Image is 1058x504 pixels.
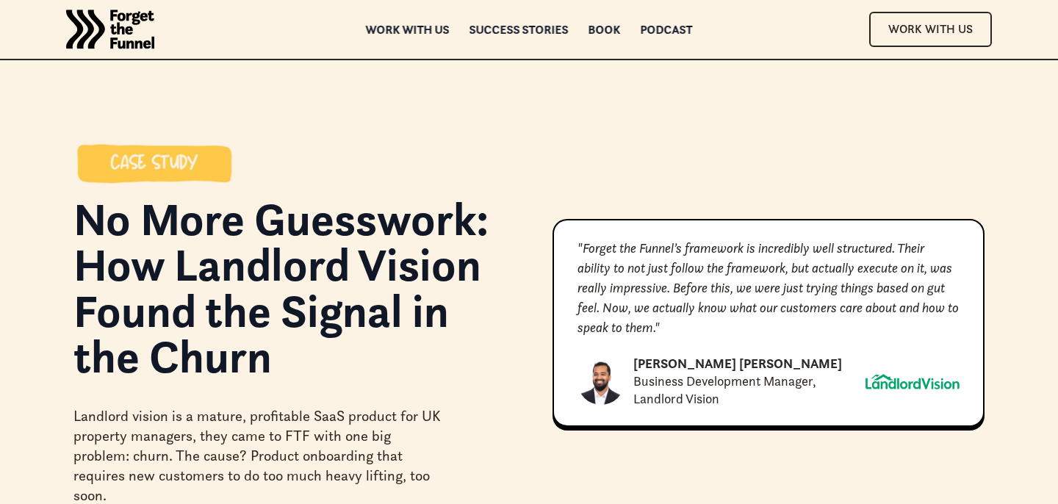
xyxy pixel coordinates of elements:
[641,24,693,35] a: Podcast
[469,24,569,35] a: Success Stories
[633,372,842,408] div: Business Development Manager, Landlord Vision
[366,24,450,35] a: Work with us
[633,355,842,372] div: [PERSON_NAME] [PERSON_NAME]
[577,240,959,336] em: "Forget the Funnel’s framework is incredibly well structured. Their ability to not just follow th...
[869,12,992,46] a: Work With Us
[73,196,505,395] h1: No More Guesswork: How Landlord Vision Found the Signal in the Churn
[589,24,621,35] a: Book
